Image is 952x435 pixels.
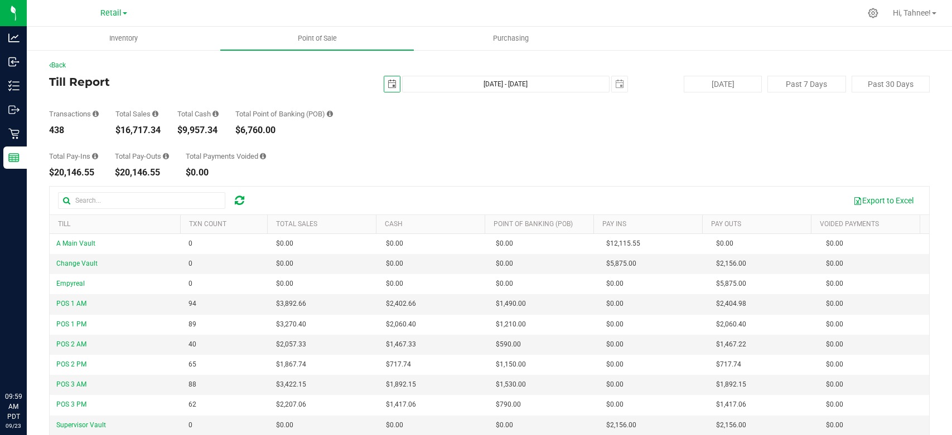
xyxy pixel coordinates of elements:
[386,278,403,289] span: $0.00
[33,344,46,358] iframe: Resource center unread badge
[496,399,521,410] span: $790.00
[385,220,403,228] a: Cash
[386,379,416,390] span: $1,892.15
[212,110,219,118] i: Sum of all successful, non-voided cash payment transaction amounts (excluding tips and transactio...
[414,27,607,50] a: Purchasing
[716,299,746,309] span: $2,404.98
[189,359,196,370] span: 65
[826,339,843,350] span: $0.00
[386,399,416,410] span: $1,417.06
[235,126,333,135] div: $6,760.00
[58,220,70,228] a: Till
[56,260,98,267] span: Change Vault
[496,420,513,431] span: $0.00
[235,110,333,118] div: Total Point of Banking (POB)
[8,56,20,67] inline-svg: Inbound
[606,379,624,390] span: $0.00
[496,238,513,249] span: $0.00
[163,153,169,160] i: Sum of all cash pay-outs removed from tills within the date range.
[100,8,122,18] span: Retail
[189,258,192,269] span: 0
[606,359,624,370] span: $0.00
[94,33,153,43] span: Inventory
[384,76,400,92] span: select
[496,278,513,289] span: $0.00
[276,299,306,309] span: $3,892.66
[189,319,196,330] span: 89
[826,299,843,309] span: $0.00
[327,110,333,118] i: Sum of the successful, non-voided point-of-banking payment transaction amounts, both via payment ...
[189,238,192,249] span: 0
[826,359,843,370] span: $0.00
[115,168,169,177] div: $20,146.55
[606,420,636,431] span: $2,156.00
[49,110,99,118] div: Transactions
[606,399,624,410] span: $0.00
[276,258,293,269] span: $0.00
[276,220,317,228] a: Total Sales
[826,379,843,390] span: $0.00
[716,278,746,289] span: $5,875.00
[56,421,106,429] span: Supervisor Vault
[49,61,66,69] a: Back
[820,220,879,228] a: Voided Payments
[606,299,624,309] span: $0.00
[716,238,733,249] span: $0.00
[49,168,98,177] div: $20,146.55
[826,420,843,431] span: $0.00
[189,379,196,390] span: 88
[56,320,86,328] span: POS 1 PM
[56,380,86,388] span: POS 3 AM
[56,400,86,408] span: POS 3 PM
[283,33,352,43] span: Point of Sale
[5,422,22,430] p: 09/23
[276,379,306,390] span: $3,422.15
[11,346,45,379] iframe: Resource center
[826,258,843,269] span: $0.00
[58,192,225,209] input: Search...
[115,153,169,160] div: Total Pay-Outs
[496,258,513,269] span: $0.00
[496,339,521,350] span: $590.00
[276,420,293,431] span: $0.00
[8,152,20,163] inline-svg: Reports
[716,379,746,390] span: $1,892.15
[478,33,544,43] span: Purchasing
[684,76,762,92] button: [DATE]
[220,27,414,50] a: Point of Sale
[386,420,403,431] span: $0.00
[276,339,306,350] span: $2,057.33
[8,32,20,43] inline-svg: Analytics
[386,359,411,370] span: $717.74
[496,319,526,330] span: $1,210.00
[716,258,746,269] span: $2,156.00
[716,420,746,431] span: $2,156.00
[602,220,626,228] a: Pay Ins
[189,339,196,350] span: 40
[186,153,266,160] div: Total Payments Voided
[56,300,86,307] span: POS 1 AM
[56,280,85,287] span: Empyreal
[115,126,161,135] div: $16,717.34
[494,220,573,228] a: Point of Banking (POB)
[767,76,845,92] button: Past 7 Days
[27,27,220,50] a: Inventory
[260,153,266,160] i: Sum of all voided payment transaction amounts (excluding tips and transaction fees) within the da...
[386,339,416,350] span: $1,467.33
[386,238,403,249] span: $0.00
[8,80,20,91] inline-svg: Inventory
[716,399,746,410] span: $1,417.06
[8,104,20,115] inline-svg: Outbound
[152,110,158,118] i: Sum of all successful, non-voided payment transaction amounts (excluding tips and transaction fee...
[115,110,161,118] div: Total Sales
[5,392,22,422] p: 09:59 AM PDT
[606,258,636,269] span: $5,875.00
[606,319,624,330] span: $0.00
[612,76,627,92] span: select
[606,339,624,350] span: $0.00
[852,76,930,92] button: Past 30 Days
[92,153,98,160] i: Sum of all cash pay-ins added to tills within the date range.
[893,8,931,17] span: Hi, Tahnee!
[276,319,306,330] span: $3,270.40
[716,319,746,330] span: $2,060.40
